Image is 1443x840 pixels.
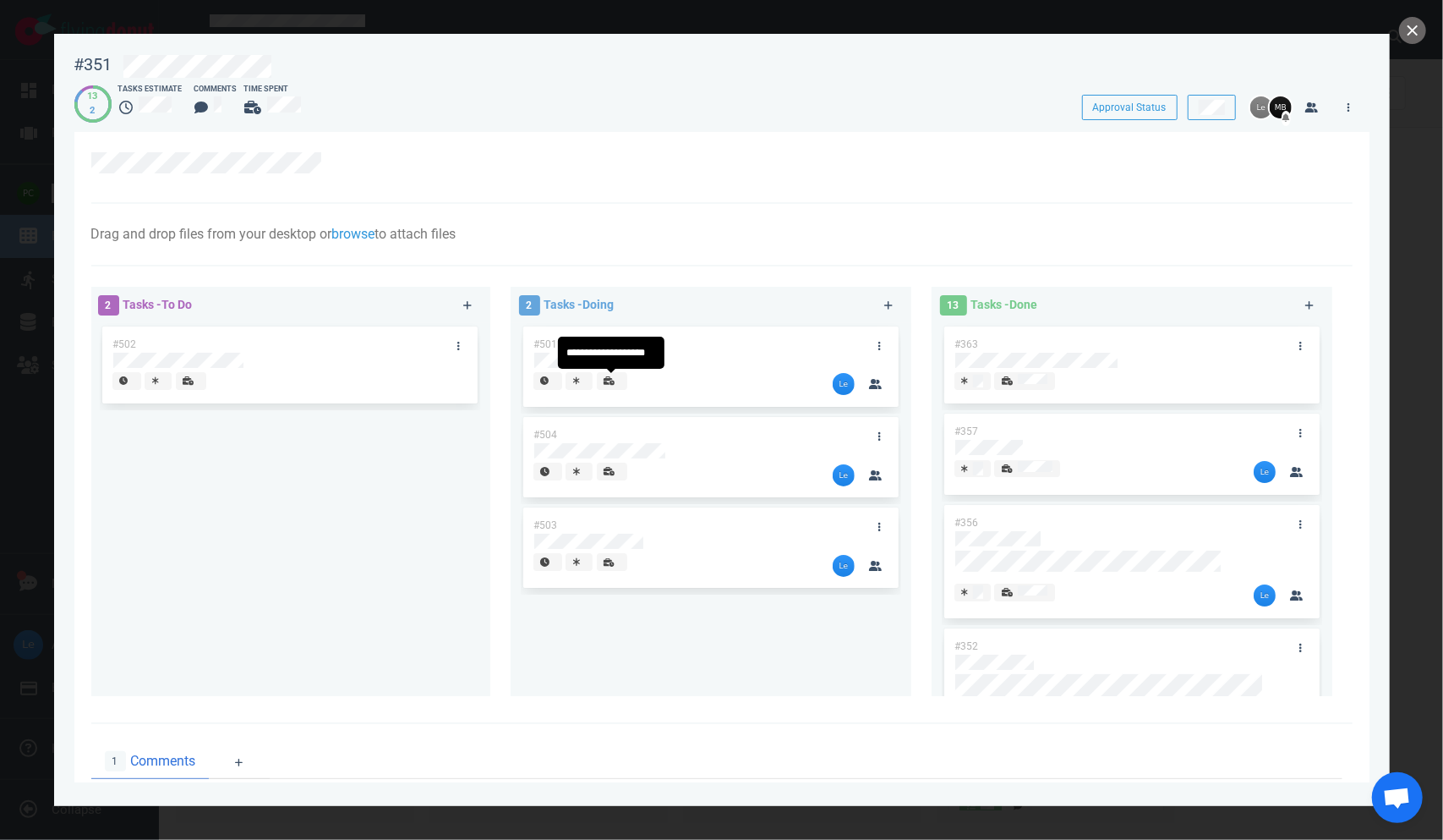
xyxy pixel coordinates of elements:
img: 26 [1270,96,1292,118]
img: 26 [833,373,855,395]
div: Tasks Estimate [118,84,188,96]
span: Tasks - To Do [123,298,193,311]
span: Drag and drop files from your desktop or [91,226,332,242]
span: 2 [519,295,540,316]
div: Open de chat [1372,772,1423,823]
span: Tasks - Doing [544,298,615,311]
span: #356 [954,517,978,529]
span: #357 [954,425,978,437]
img: 26 [833,464,855,486]
div: 13 [88,90,98,104]
img: 26 [833,555,855,577]
span: 13 [940,295,967,316]
button: Approval Status [1082,95,1178,120]
span: #504 [533,429,557,441]
img: 26 [1250,96,1272,118]
div: Comments [194,84,237,96]
span: #502 [112,338,136,350]
img: 26 [1254,585,1276,607]
div: #351 [74,54,112,75]
a: browse [332,226,375,242]
div: 2 [88,104,98,118]
img: 26 [1254,461,1276,483]
div: Time Spent [243,84,316,96]
span: #352 [954,640,978,652]
button: close [1399,17,1426,44]
span: to attach files [375,226,456,242]
span: 2 [98,295,119,316]
span: #501 [533,338,557,350]
span: #503 [533,519,557,531]
span: 1 [105,751,126,771]
span: Comments [130,751,195,771]
span: Tasks - Done [971,298,1038,311]
span: #363 [954,338,978,350]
